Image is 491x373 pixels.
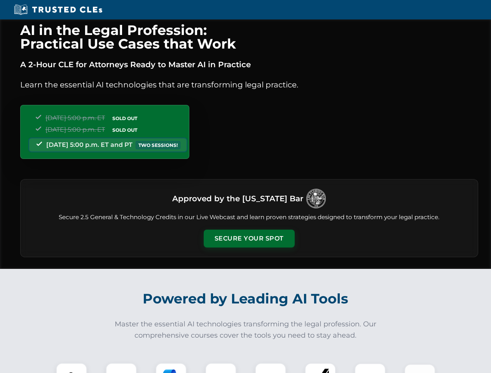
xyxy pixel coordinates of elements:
h3: Approved by the [US_STATE] Bar [172,192,303,206]
h1: AI in the Legal Profession: Practical Use Cases that Work [20,23,478,51]
p: Learn the essential AI technologies that are transforming legal practice. [20,78,478,91]
img: Logo [306,189,326,208]
p: Master the essential AI technologies transforming the legal profession. Our comprehensive courses... [110,319,382,341]
img: Trusted CLEs [12,4,105,16]
span: [DATE] 5:00 p.m. ET [45,126,105,133]
span: [DATE] 5:00 p.m. ET [45,114,105,122]
span: SOLD OUT [110,114,140,122]
button: Secure Your Spot [204,230,295,248]
p: A 2-Hour CLE for Attorneys Ready to Master AI in Practice [20,58,478,71]
h2: Powered by Leading AI Tools [30,285,461,312]
p: Secure 2.5 General & Technology Credits in our Live Webcast and learn proven strategies designed ... [30,213,468,222]
span: SOLD OUT [110,126,140,134]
